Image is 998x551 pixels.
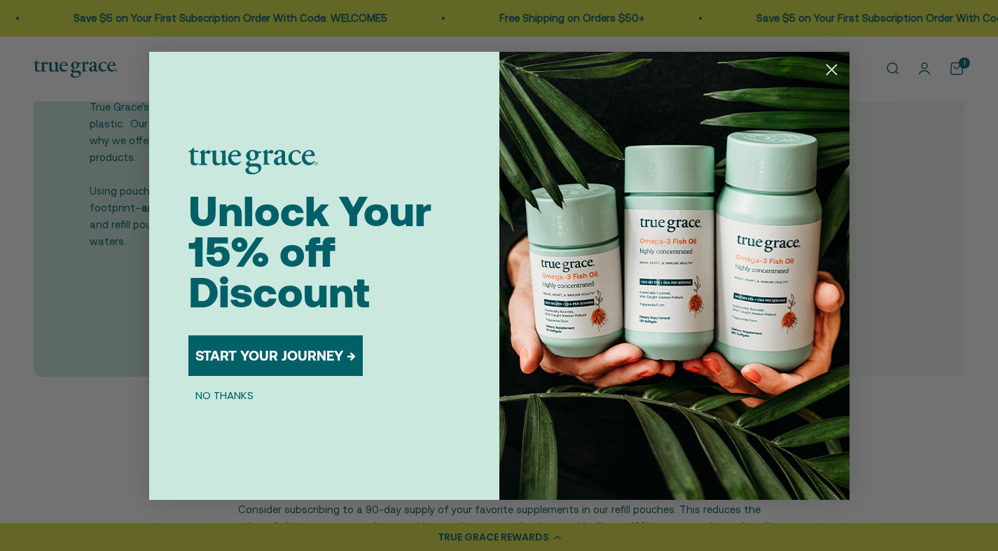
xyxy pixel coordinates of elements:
[188,148,318,174] img: logo placeholder
[499,52,850,500] img: 098727d5-50f8-4f9b-9554-844bb8da1403.jpeg
[188,387,261,404] button: NO THANKS
[188,187,431,316] span: Unlock Your 15% off Discount
[819,57,844,82] button: Close dialog
[188,335,363,376] button: START YOUR JOURNEY →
